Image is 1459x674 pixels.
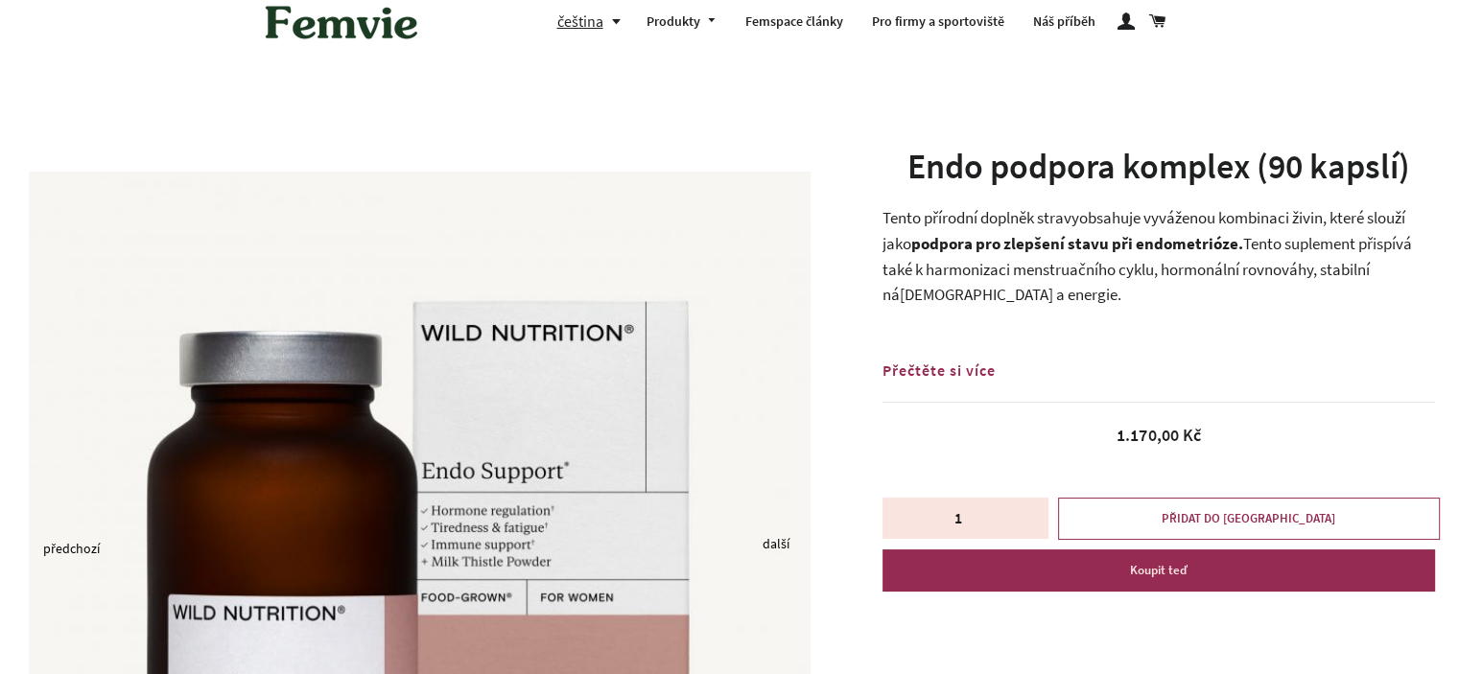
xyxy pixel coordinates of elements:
[882,549,1435,592] button: Koupit teď
[911,233,1243,254] strong: podpora pro zlepšení stavu při endometrióze.
[882,207,1405,254] span: obsahuje vyváženou kombinaci živin, které slouží jako
[556,9,631,35] button: čeština
[43,548,53,553] button: Previous
[882,143,1435,191] h1: Endo podpora komplex (90 kapslí)
[1162,510,1335,526] span: PŘIDAT DO [GEOGRAPHIC_DATA]
[882,233,1412,305] span: Tento suplement přispívá také k harmonizaci menstruačního cyklu, hormonální rovnováhy, stabilní n...
[763,544,772,548] button: Next
[882,205,1435,307] p: Tento přírodní d
[989,207,1079,228] span: oplněk stravy
[1117,424,1200,446] span: 1.170,00 Kč
[882,360,996,380] span: Přečtěte si více
[1058,498,1440,540] button: PŘIDAT DO [GEOGRAPHIC_DATA]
